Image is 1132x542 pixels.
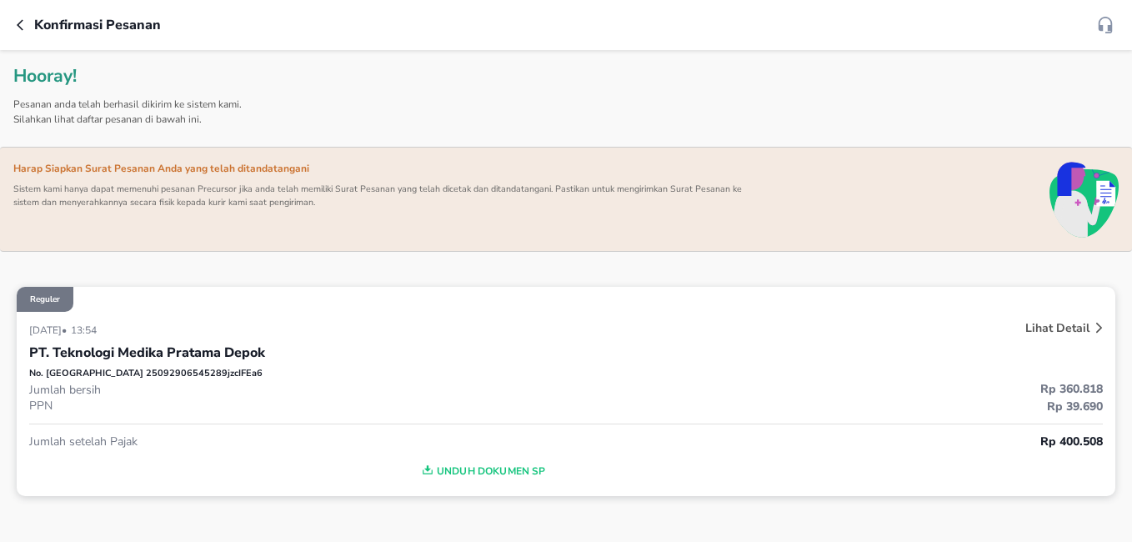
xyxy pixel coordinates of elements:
p: 13:54 [71,324,101,337]
p: Pesanan anda telah berhasil dikirim ke sistem kami. Silahkan lihat daftar pesanan di bawah ini. [13,90,255,133]
p: Reguler [30,294,60,305]
p: No. [GEOGRAPHIC_DATA] 25092906545289jzcIFEa6 [29,367,263,381]
button: Unduh Dokumen SP [29,459,934,484]
p: Hooray! [13,63,77,90]
span: Unduh Dokumen SP [36,460,928,482]
p: Lihat Detail [1025,320,1089,336]
p: [DATE] • [29,324,71,337]
p: Rp 360.818 [566,380,1103,398]
p: Rp 39.690 [566,398,1103,415]
p: PPN [29,398,566,414]
p: PT. Teknologi Medika Pratama Depok [29,343,265,363]
p: Jumlah bersih [29,382,566,398]
p: Sistem kami hanya dapat memenuhi pesanan Precursor jika anda telah memiliki Surat Pesanan yang te... [13,183,750,216]
p: Jumlah setelah Pajak [29,434,566,449]
img: post-checkout [1049,161,1119,238]
p: Harap Siapkan Surat Pesanan Anda yang telah ditandatangani [13,161,750,183]
p: Konfirmasi pesanan [34,15,161,35]
p: Rp 400.508 [566,433,1103,450]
